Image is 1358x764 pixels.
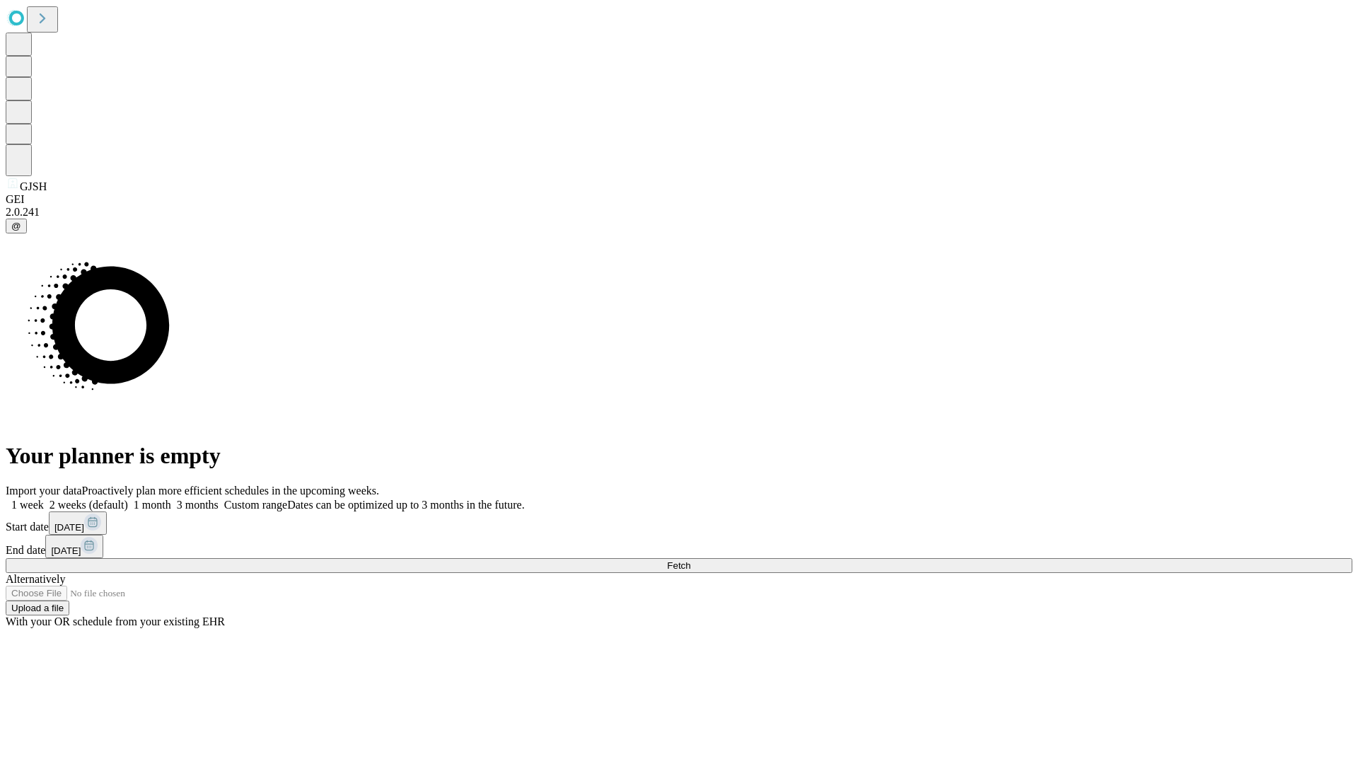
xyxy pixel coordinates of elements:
span: 1 month [134,499,171,511]
span: With your OR schedule from your existing EHR [6,615,225,627]
button: Fetch [6,558,1352,573]
div: 2.0.241 [6,206,1352,219]
span: 3 months [177,499,219,511]
button: Upload a file [6,601,69,615]
span: GJSH [20,180,47,192]
span: Custom range [224,499,287,511]
span: Proactively plan more efficient schedules in the upcoming weeks. [82,485,379,497]
h1: Your planner is empty [6,443,1352,469]
span: Import your data [6,485,82,497]
span: 1 week [11,499,44,511]
span: @ [11,221,21,231]
span: Dates can be optimized up to 3 months in the future. [287,499,524,511]
button: [DATE] [49,511,107,535]
div: End date [6,535,1352,558]
span: Fetch [667,560,690,571]
button: [DATE] [45,535,103,558]
span: Alternatively [6,573,65,585]
span: [DATE] [51,545,81,556]
button: @ [6,219,27,233]
span: [DATE] [54,522,84,533]
div: GEI [6,193,1352,206]
span: 2 weeks (default) [50,499,128,511]
div: Start date [6,511,1352,535]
